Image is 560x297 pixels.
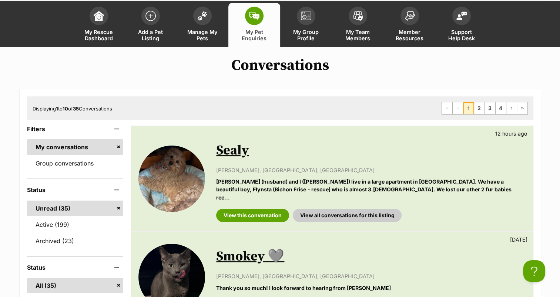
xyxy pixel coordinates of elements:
[293,209,402,222] a: View all conversations for this listing
[506,102,517,114] a: Next page
[384,3,436,47] a: Member Resources
[341,29,375,41] span: My Team Members
[145,11,156,21] img: add-pet-listing-icon-0afa8454b4691262ce3f59096e99ab1cd57d4a30225e0717b998d2c9b9846f56.svg
[27,126,124,132] header: Filters
[485,102,495,114] a: Page 3
[94,11,104,21] img: dashboard-icon-eb2f2d2d3e046f16d808141f083e7271f6b2e854fb5c12c21221c1fb7104beca.svg
[73,3,125,47] a: My Rescue Dashboard
[456,11,467,20] img: help-desk-icon-fdf02630f3aa405de69fd3d07c3f3aa587a6932b1a1747fa1d2bba05be0121f9.svg
[27,278,124,293] a: All (35)
[216,248,284,265] a: Smokey 🩶
[249,12,259,20] img: pet-enquiries-icon-7e3ad2cf08bfb03b45e93fb7055b45f3efa6380592205ae92323e6603595dc1f.svg
[353,11,363,21] img: team-members-icon-5396bd8760b3fe7c0b43da4ab00e1e3bb1a5d9ba89233759b79545d2d3fc5d0d.svg
[27,201,124,216] a: Unread (35)
[125,3,177,47] a: Add a Pet Listing
[238,29,271,41] span: My Pet Enquiries
[216,142,249,159] a: Sealy
[27,264,124,271] header: Status
[301,11,311,20] img: group-profile-icon-3fa3cf56718a62981997c0bc7e787c4b2cf8bcc04b72c1350f741eb67cf2f40e.svg
[474,102,484,114] a: Page 2
[73,106,79,112] strong: 35
[27,217,124,232] a: Active (199)
[523,260,545,282] iframe: Help Scout Beacon - Open
[216,284,525,292] p: Thank you so much! I look forward to hearing from [PERSON_NAME]
[445,29,478,41] span: Support Help Desk
[393,29,426,41] span: Member Resources
[216,272,525,280] p: [PERSON_NAME], [GEOGRAPHIC_DATA], [GEOGRAPHIC_DATA]
[228,3,280,47] a: My Pet Enquiries
[134,29,167,41] span: Add a Pet Listing
[82,29,115,41] span: My Rescue Dashboard
[27,187,124,193] header: Status
[510,236,527,243] p: [DATE]
[33,106,112,112] span: Displaying to of Conversations
[27,156,124,171] a: Group conversations
[56,106,58,112] strong: 1
[27,139,124,155] a: My conversations
[216,166,525,174] p: [PERSON_NAME], [GEOGRAPHIC_DATA], [GEOGRAPHIC_DATA]
[332,3,384,47] a: My Team Members
[177,3,228,47] a: Manage My Pets
[496,102,506,114] a: Page 4
[495,130,527,137] p: 12 hours ago
[517,102,527,114] a: Last page
[27,233,124,249] a: Archived (23)
[197,11,208,21] img: manage-my-pets-icon-02211641906a0b7f246fdf0571729dbe1e7629f14944591b6c1af311fb30b64b.svg
[63,106,68,112] strong: 10
[186,29,219,41] span: Manage My Pets
[280,3,332,47] a: My Group Profile
[442,102,528,115] nav: Pagination
[216,178,525,201] p: [PERSON_NAME] (husband) and I ([PERSON_NAME]) live in a large apartment in [GEOGRAPHIC_DATA]. We ...
[442,102,452,114] span: First page
[216,209,289,222] a: View this conversation
[289,29,323,41] span: My Group Profile
[138,146,205,212] img: Sealy
[405,11,415,21] img: member-resources-icon-8e73f808a243e03378d46382f2149f9095a855e16c252ad45f914b54edf8863c.svg
[453,102,463,114] span: Previous page
[463,102,474,114] span: Page 1
[436,3,487,47] a: Support Help Desk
